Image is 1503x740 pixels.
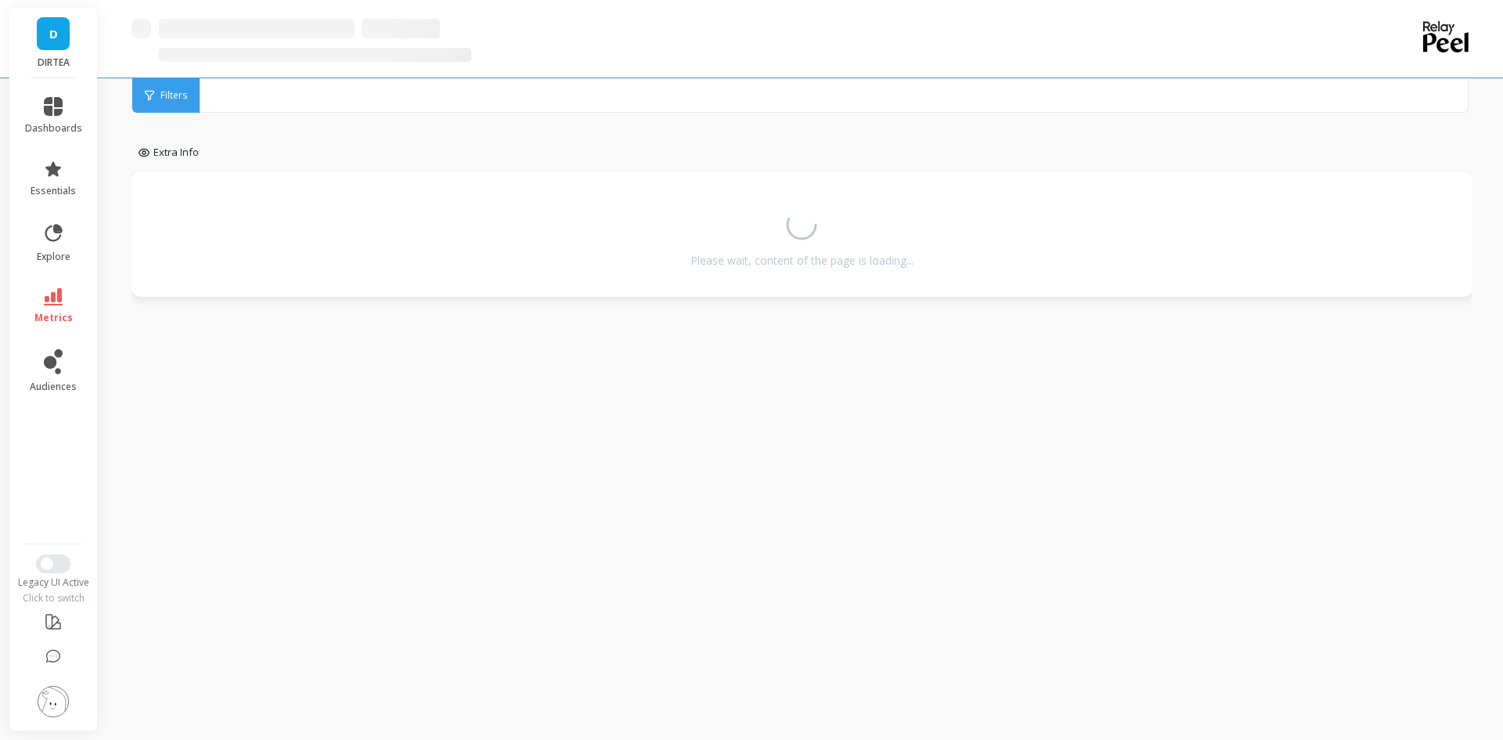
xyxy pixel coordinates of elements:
[34,312,73,324] span: metrics
[25,56,82,69] p: DIRTEA
[49,25,58,43] span: D
[160,89,187,102] span: Filters
[25,122,82,135] span: dashboards
[9,576,98,589] div: Legacy UI Active
[690,253,914,269] div: Please wait, content of the page is loading...
[30,381,77,393] span: audiences
[36,554,70,573] button: Switch to New UI
[31,185,76,197] span: essentials
[37,251,70,263] span: explore
[9,592,98,605] div: Click to switch
[153,145,199,161] span: Extra Info
[38,686,69,717] img: profile picture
